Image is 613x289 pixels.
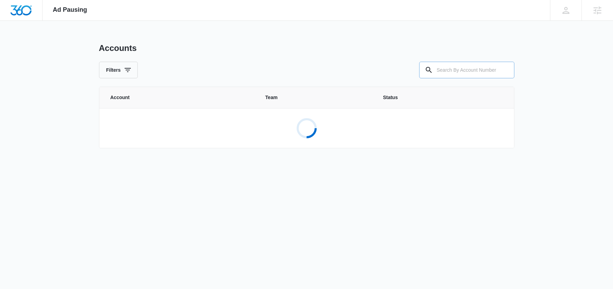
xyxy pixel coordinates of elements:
span: Team [265,94,366,101]
span: Ad Pausing [53,6,87,14]
span: Account [110,94,249,101]
h1: Accounts [99,43,137,53]
input: Search By Account Number [419,62,514,78]
button: Filters [99,62,138,78]
span: Status [383,94,503,101]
